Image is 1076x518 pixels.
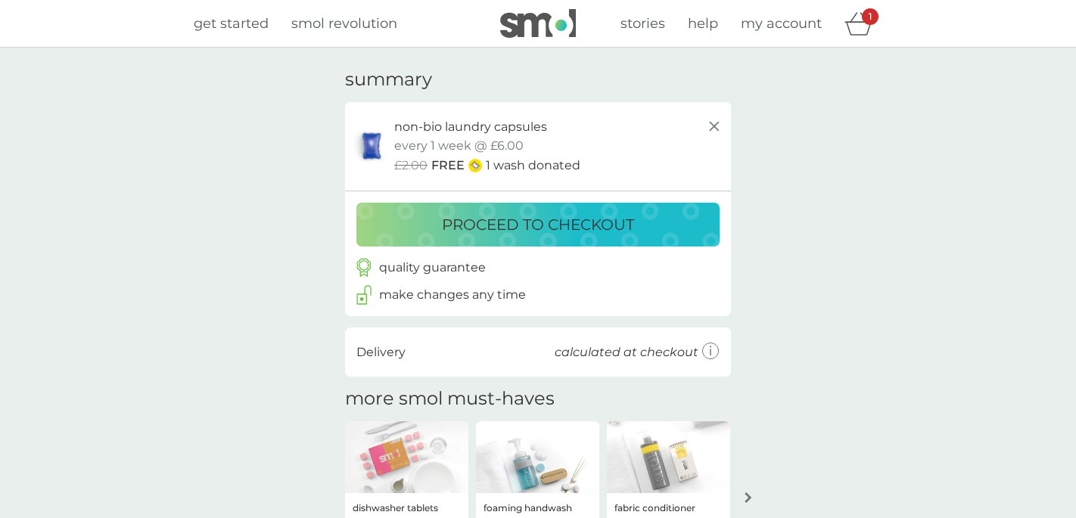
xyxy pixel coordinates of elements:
[394,156,428,175] span: £2.00
[500,9,576,38] img: smol
[555,343,698,362] p: calculated at checkout
[620,15,665,32] span: stories
[291,15,397,32] span: smol revolution
[291,13,397,35] a: smol revolution
[741,13,822,35] a: my account
[379,258,486,278] p: quality guarantee
[741,15,822,32] span: my account
[194,13,269,35] a: get started
[484,501,572,515] p: foaming handwash
[356,203,720,247] button: proceed to checkout
[194,15,269,32] span: get started
[688,15,718,32] span: help
[688,13,718,35] a: help
[486,156,580,175] p: 1 wash donated
[431,156,465,175] span: FREE
[379,285,526,305] p: make changes any time
[620,13,665,35] a: stories
[442,212,634,237] p: proceed to checkout
[345,388,555,410] h2: more smol must-haves
[394,117,547,137] p: non-bio laundry capsules
[394,136,524,156] p: every 1 week @ £6.00
[345,69,432,91] h3: summary
[614,501,695,515] p: fabric conditioner
[353,501,438,515] p: dishwasher tablets
[844,8,882,39] div: basket
[356,343,406,362] p: Delivery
